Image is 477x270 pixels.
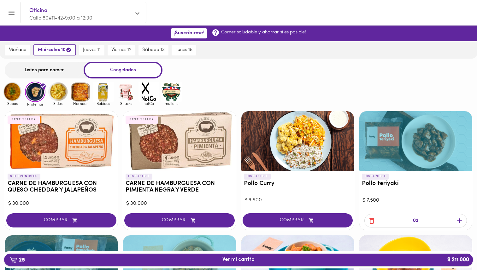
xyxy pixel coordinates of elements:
[116,82,136,102] img: Snacks
[413,217,418,225] p: 02
[8,116,40,124] div: BEST SELLER
[93,82,114,102] img: Bebidas
[5,45,30,55] button: mañana
[6,256,29,264] b: 25
[126,174,152,179] p: DISPONIBLE
[362,174,389,179] p: DISPONIBLE
[126,200,233,207] div: $ 30.000
[126,181,233,194] h3: CARNE DE HAMBURGUESA CON PIMIENTA NEGRA Y VERDE
[244,174,271,179] p: DISPONIBLE
[2,82,23,102] img: Sopas
[174,30,204,36] span: ¡Suscribirme!
[33,44,76,55] button: miércoles 10
[440,233,471,264] iframe: Messagebird Livechat Widget
[29,7,131,15] span: Oficina
[2,101,23,106] span: Sopas
[48,82,68,102] img: Sides
[142,47,165,53] span: sábado 13
[222,257,255,263] span: Ver mi carrito
[5,111,118,171] div: CARNE DE HAMBURGUESA CON QUESO CHEDDAR Y JALAPEÑOS
[5,62,84,78] div: Listos para comer
[84,62,162,78] div: Congelados
[241,111,354,171] div: Pollo Curry
[111,47,132,53] span: viernes 12
[171,28,207,38] button: ¡Suscribirme!
[70,82,91,102] img: Hornear
[108,45,135,55] button: viernes 12
[161,101,182,106] span: mullens
[175,47,192,53] span: lunes 15
[362,181,469,187] h3: Pollo teriyaki
[48,101,68,106] span: Sides
[4,254,473,266] button: 25Ver mi carrito$ 211.000
[10,257,17,263] img: cart.png
[4,5,19,20] button: Menu
[38,47,72,53] span: miércoles 10
[221,29,306,36] p: Comer saludable y ahorrar si es posible!
[70,101,91,106] span: Hornear
[132,218,227,223] span: COMPRAR
[138,82,159,102] img: notCo
[116,101,136,106] span: Snacks
[138,45,168,55] button: sábado 13
[9,47,26,53] span: mañana
[14,218,109,223] span: COMPRAR
[123,111,236,171] div: CARNE DE HAMBURGUESA CON PIMIENTA NEGRA Y VERDE
[244,197,351,204] div: $ 9.900
[79,45,104,55] button: jueves 11
[6,213,116,227] button: COMPRAR
[138,101,159,106] span: notCo
[8,174,40,179] p: 8 DISPONIBLES
[250,218,345,223] span: COMPRAR
[161,82,182,102] img: mullens
[124,213,234,227] button: COMPRAR
[83,47,101,53] span: jueves 11
[8,181,115,194] h3: CARNE DE HAMBURGUESA CON QUESO CHEDDAR Y JALAPEÑOS
[244,181,351,187] h3: Pollo Curry
[126,116,158,124] div: BEST SELLER
[172,45,196,55] button: lunes 15
[93,101,114,106] span: Bebidas
[25,102,45,106] span: Proteinas
[29,16,92,21] span: Calle 80#11-42 • 9:00 a 12:30
[8,200,115,207] div: $ 30.000
[359,111,472,171] div: Pollo teriyaki
[362,197,469,204] div: $ 7.500
[243,213,353,227] button: COMPRAR
[25,82,45,102] img: Proteinas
